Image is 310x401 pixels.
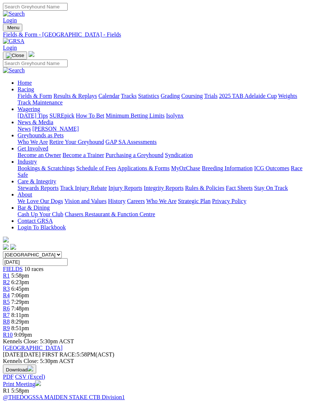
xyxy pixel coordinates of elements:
[106,112,165,119] a: Minimum Betting Limits
[11,325,29,331] span: 8:51pm
[18,165,75,171] a: Bookings & Scratchings
[3,358,307,364] div: Kennels Close: 5:30pm ACST
[3,31,307,38] a: Fields & Form - [GEOGRAPHIC_DATA] - Fields
[171,165,200,171] a: MyOzChase
[18,145,48,152] a: Get Involved
[11,312,29,318] span: 8:11pm
[24,266,44,272] span: 10 races
[3,292,10,298] a: R4
[3,351,41,358] span: [DATE]
[76,112,105,119] a: How To Bet
[3,394,125,400] a: @THEDOGSSA MAIDEN STAKE CTB Division1
[3,312,10,318] a: R7
[18,93,52,99] a: Fields & Form
[144,185,184,191] a: Integrity Reports
[98,93,120,99] a: Calendar
[60,185,107,191] a: Track Injury Rebate
[3,374,307,380] div: Download
[121,93,137,99] a: Tracks
[11,292,29,298] span: 7:06pm
[165,152,193,158] a: Syndication
[18,132,64,138] a: Greyhounds as Pets
[11,279,29,285] span: 6:23pm
[18,211,307,218] div: Bar & Dining
[18,80,32,86] a: Home
[3,318,10,325] span: R8
[18,99,63,106] a: Track Maintenance
[18,152,61,158] a: Become an Owner
[138,93,159,99] a: Statistics
[18,112,48,119] a: [DATE] Tips
[42,351,76,358] span: FIRST RACE:
[18,205,50,211] a: Bar & Dining
[18,152,307,159] div: Get Involved
[3,258,68,266] input: Select date
[18,86,34,92] a: Racing
[212,198,246,204] a: Privacy Policy
[11,318,29,325] span: 8:29pm
[3,237,9,242] img: logo-grsa-white.png
[3,266,23,272] a: FIELDS
[278,93,297,99] a: Weights
[226,185,253,191] a: Fact Sheets
[18,224,66,230] a: Login To Blackbook
[63,152,104,158] a: Become a Trainer
[18,198,63,204] a: We Love Our Dogs
[18,198,307,205] div: About
[18,191,32,198] a: About
[32,126,79,132] a: [PERSON_NAME]
[29,51,34,57] img: logo-grsa-white.png
[53,93,97,99] a: Results & Replays
[18,126,307,132] div: News & Media
[108,185,142,191] a: Injury Reports
[178,198,211,204] a: Strategic Plan
[3,299,10,305] a: R5
[127,198,145,204] a: Careers
[18,93,307,106] div: Racing
[18,139,307,145] div: Greyhounds as Pets
[64,198,106,204] a: Vision and Values
[18,165,302,178] a: Race Safe
[3,3,68,11] input: Search
[35,380,41,386] img: printer.svg
[202,165,253,171] a: Breeding Information
[3,38,24,45] img: GRSA
[254,165,289,171] a: ICG Outcomes
[3,272,10,279] a: R1
[6,53,24,58] img: Close
[18,106,40,112] a: Wagering
[11,387,29,394] span: 5:58pm
[3,387,10,394] span: R1
[42,351,114,358] span: 5:58PM(ACST)
[3,67,25,74] img: Search
[3,286,10,292] a: R3
[108,198,125,204] a: History
[161,93,180,99] a: Grading
[3,325,10,331] a: R9
[3,244,9,250] img: facebook.svg
[18,126,31,132] a: News
[76,165,116,171] a: Schedule of Fees
[11,272,29,279] span: 5:58pm
[204,93,218,99] a: Trials
[3,374,14,380] a: PDF
[65,211,155,217] a: Chasers Restaurant & Function Centre
[3,305,10,312] a: R6
[3,17,17,23] a: Login
[18,112,307,119] div: Wagering
[3,381,41,387] a: Print Meeting
[49,112,74,119] a: SUREpick
[3,11,25,17] img: Search
[3,332,13,338] a: R10
[146,198,177,204] a: Who We Are
[18,119,53,125] a: News & Media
